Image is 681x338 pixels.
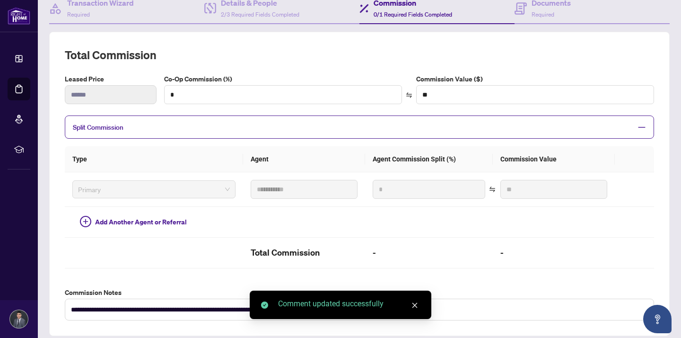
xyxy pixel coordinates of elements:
span: Split Commission [73,123,123,132]
th: Agent Commission Split (%) [365,146,493,172]
th: Commission Value [493,146,615,172]
label: Leased Price [65,74,157,84]
span: minus [637,123,646,132]
img: Profile Icon [10,310,28,328]
span: swap [406,92,412,98]
h2: - [373,245,486,260]
button: Add Another Agent or Referral [72,214,194,230]
h2: - [500,245,607,260]
a: Close [410,300,420,311]
span: close [411,302,418,309]
button: Open asap [643,305,672,333]
label: Co-Op Commission (%) [164,74,402,84]
span: 0/1 Required Fields Completed [374,11,452,18]
span: 2/3 Required Fields Completed [221,11,299,18]
span: check-circle [261,302,268,309]
div: Comment updated successfully [278,298,420,310]
label: Commission Notes [65,287,654,298]
h2: Total Commission [65,47,654,62]
span: Add Another Agent or Referral [95,217,187,227]
img: logo [8,7,30,25]
span: Primary [78,182,230,196]
span: Required [532,11,554,18]
span: swap [489,186,496,193]
div: Split Commission [65,116,654,139]
h2: Total Commission [251,245,358,260]
span: Required [67,11,90,18]
label: Commission Value ($) [416,74,654,84]
th: Agent [243,146,365,172]
span: plus-circle [80,216,91,227]
th: Type [65,146,243,172]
